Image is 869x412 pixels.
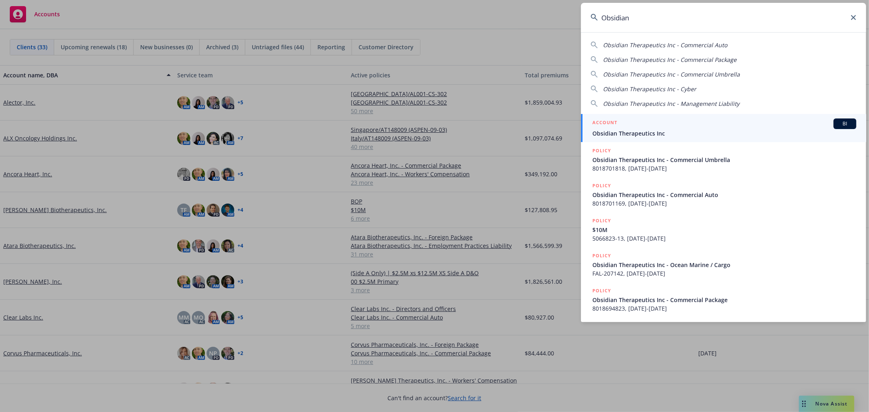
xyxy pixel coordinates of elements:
span: Obsidian Therapeutics Inc - Commercial Umbrella [592,156,856,164]
a: POLICYObsidian Therapeutics Inc - Ocean Marine / CargoFAL-207142, [DATE]-[DATE] [581,247,866,282]
a: POLICYObsidian Therapeutics Inc - Commercial Auto8018701169, [DATE]-[DATE] [581,177,866,212]
h5: POLICY [592,182,611,190]
span: Obsidian Therapeutics Inc - Commercial Umbrella [603,70,740,78]
a: POLICY$10M5066823-13, [DATE]-[DATE] [581,212,866,247]
span: Obsidian Therapeutics Inc - Management Liability [603,100,739,107]
a: POLICYObsidian Therapeutics Inc - Commercial Umbrella8018701818, [DATE]-[DATE] [581,142,866,177]
input: Search... [581,3,866,32]
h5: POLICY [592,252,611,260]
span: Obsidian Therapeutics Inc - Commercial Auto [603,41,727,49]
span: 5066823-13, [DATE]-[DATE] [592,234,856,243]
span: 8018701169, [DATE]-[DATE] [592,199,856,208]
span: Obsidian Therapeutics Inc - Commercial Package [603,56,737,64]
h5: ACCOUNT [592,118,617,128]
a: ACCOUNTBIObsidian Therapeutics Inc [581,114,866,142]
h5: POLICY [592,147,611,155]
span: Obsidian Therapeutics Inc - Cyber [603,85,696,93]
span: $10M [592,226,856,234]
span: 8018701818, [DATE]-[DATE] [592,164,856,173]
span: Obsidian Therapeutics Inc - Commercial Package [592,296,856,304]
h5: POLICY [592,287,611,295]
span: Obsidian Therapeutics Inc - Ocean Marine / Cargo [592,261,856,269]
span: Obsidian Therapeutics Inc [592,129,856,138]
h5: POLICY [592,217,611,225]
span: FAL-207142, [DATE]-[DATE] [592,269,856,278]
a: POLICYObsidian Therapeutics Inc - Commercial Package8018694823, [DATE]-[DATE] [581,282,866,317]
span: BI [837,120,853,127]
span: Obsidian Therapeutics Inc - Commercial Auto [592,191,856,199]
span: 8018694823, [DATE]-[DATE] [592,304,856,313]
